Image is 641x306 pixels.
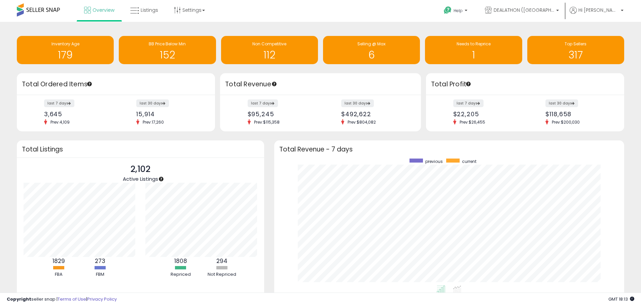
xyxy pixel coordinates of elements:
h1: 179 [20,49,110,60]
div: Tooltip anchor [86,81,93,87]
div: FBM [80,271,120,278]
span: Help [454,8,463,13]
div: $118,658 [545,111,612,118]
b: 1829 [52,257,65,265]
span: Prev: $26,455 [456,119,489,125]
div: Tooltip anchor [271,81,277,87]
span: Selling @ Max [357,41,386,47]
div: $492,622 [341,111,409,118]
label: last 7 days [44,99,74,107]
label: last 30 days [545,99,578,107]
a: Needs to Reprice 1 [425,36,522,64]
h1: 1 [428,49,519,60]
b: 1808 [174,257,187,265]
span: Listings [141,7,158,13]
label: last 30 days [341,99,374,107]
span: Prev: $200,030 [548,119,583,125]
span: Overview [93,7,114,13]
a: Non Competitive 112 [221,36,318,64]
span: previous [425,159,443,164]
div: FBA [39,271,79,278]
a: Privacy Policy [87,296,117,302]
label: last 7 days [248,99,278,107]
div: $95,245 [248,111,316,118]
div: Repriced [161,271,201,278]
b: 273 [95,257,105,265]
span: Non Competitive [252,41,286,47]
span: Prev: $115,358 [251,119,283,125]
a: BB Price Below Min 152 [119,36,216,64]
span: Hi [PERSON_NAME] [578,7,619,13]
h1: 152 [122,49,212,60]
h1: 6 [326,49,417,60]
div: Not Repriced [202,271,242,278]
a: Hi [PERSON_NAME] [570,7,624,22]
div: 15,914 [136,111,203,118]
a: Top Sellers 317 [527,36,624,64]
a: Inventory Age 179 [17,36,114,64]
span: Active Listings [123,175,158,182]
h3: Total Profit [431,80,619,89]
a: Help [438,1,474,22]
h3: Total Listings [22,147,259,152]
div: seller snap | | [7,296,117,303]
span: DEALATHON ([GEOGRAPHIC_DATA]) [494,7,554,13]
div: 3,645 [44,111,111,118]
a: Selling @ Max 6 [323,36,420,64]
b: 294 [216,257,227,265]
label: last 7 days [453,99,484,107]
div: Tooltip anchor [465,81,471,87]
a: Terms of Use [58,296,86,302]
span: 2025-08-14 18:13 GMT [608,296,634,302]
span: Inventory Age [51,41,79,47]
span: BB Price Below Min [149,41,186,47]
div: Tooltip anchor [158,176,164,182]
h3: Total Revenue [225,80,416,89]
h1: 112 [224,49,315,60]
strong: Copyright [7,296,31,302]
p: 2,102 [123,163,158,176]
div: $22,205 [453,111,520,118]
i: Get Help [443,6,452,14]
span: Prev: 17,260 [139,119,167,125]
span: Top Sellers [565,41,586,47]
h3: Total Ordered Items [22,80,210,89]
h3: Total Revenue - 7 days [279,147,619,152]
span: Prev: 4,109 [47,119,73,125]
span: Needs to Reprice [457,41,491,47]
h1: 317 [531,49,621,60]
span: Prev: $804,082 [344,119,379,125]
label: last 30 days [136,99,169,107]
span: current [462,159,476,164]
